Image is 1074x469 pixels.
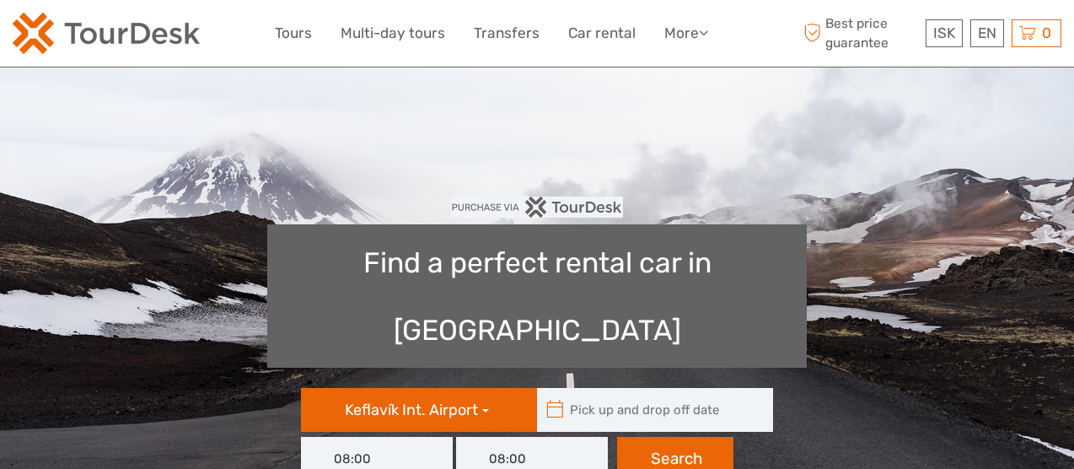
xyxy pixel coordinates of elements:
input: Pick up and drop off date [537,388,765,432]
a: Car rental [568,21,636,46]
img: PurchaseViaTourDesk.png [451,197,622,218]
img: 120-15d4194f-c635-41b9-a512-a3cb382bfb57_logo_small.png [13,13,200,54]
div: EN [970,19,1004,47]
a: Tours [275,21,312,46]
a: Multi-day tours [341,21,445,46]
a: Transfers [474,21,540,46]
span: ISK [933,24,955,41]
a: More [664,21,708,46]
span: 0 [1039,24,1054,41]
span: Best price guarantee [799,14,921,51]
h1: Find a perfect rental car in [GEOGRAPHIC_DATA] [267,224,807,368]
button: Keflavík Int. Airport [301,388,537,432]
span: Keflavík Int. Airport [345,401,478,419]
